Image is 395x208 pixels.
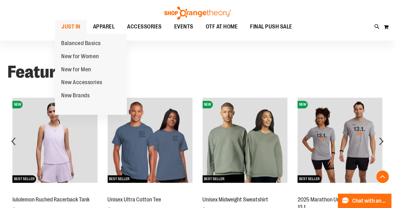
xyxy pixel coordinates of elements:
img: Unisex Midweight Sweatshirt [202,98,287,183]
a: Unisex Midweight Sweatshirt [202,196,268,202]
span: APPAREL [93,20,115,34]
span: New for Women [61,53,99,61]
span: BEST SELLER [12,175,36,183]
strong: Featured Items [7,62,120,82]
span: BEST SELLER [107,175,131,183]
a: 2025 Marathon Unisex Distance Tee 13.1NEWBEST SELLER [297,189,382,194]
span: FINAL PUSH SALE [250,20,292,34]
div: prev [7,135,20,147]
a: Unisex Ultra Cotton TeeNEWBEST SELLER [107,189,192,194]
div: next [375,135,388,147]
a: Unisex Ultra Cotton Tee [107,196,161,202]
span: ACCESSORIES [127,20,162,34]
span: New for Men [61,66,91,74]
img: 2025 Marathon Unisex Distance Tee 13.1 [297,98,382,183]
button: Back To Top [376,170,389,183]
span: NEW [12,101,23,108]
span: Balanced Basics [61,40,101,48]
img: lululemon Ruched Racerback Tank [12,98,97,183]
span: EVENTS [174,20,193,34]
a: lululemon Ruched Racerback Tank [12,196,90,202]
span: JUST IN [62,20,81,34]
a: lululemon Ruched Racerback TankNEWBEST SELLER [12,189,97,194]
span: BEST SELLER [297,175,321,183]
span: BEST SELLER [202,175,226,183]
span: New Accessories [61,79,102,87]
span: Chat with an Expert [352,198,388,204]
span: New Brands [61,92,90,100]
button: Chat with an Expert [338,194,392,208]
span: OTF AT HOME [206,20,238,34]
img: Unisex Ultra Cotton Tee [107,98,192,183]
img: Shop Orangetheory [163,7,232,20]
a: Unisex Midweight SweatshirtNEWBEST SELLER [202,189,287,194]
span: NEW [297,101,308,108]
span: NEW [202,101,213,108]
